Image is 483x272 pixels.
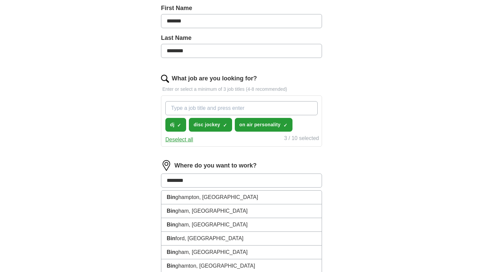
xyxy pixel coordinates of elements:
span: on air personality [239,121,281,128]
strong: Bin [167,194,175,200]
button: on air personality✓ [235,118,292,132]
li: gham, [GEOGRAPHIC_DATA] [161,246,322,259]
img: search.png [161,75,169,83]
li: ghampton, [GEOGRAPHIC_DATA] [161,191,322,204]
span: disc jockey [194,121,220,128]
button: disc jockey✓ [189,118,232,132]
button: Deselect all [165,136,193,144]
label: Last Name [161,33,322,43]
label: What job are you looking for? [172,74,257,83]
label: Where do you want to work? [174,161,257,170]
strong: Bin [167,222,175,227]
li: ford, [GEOGRAPHIC_DATA] [161,232,322,246]
strong: Bin [167,208,175,214]
li: gham, [GEOGRAPHIC_DATA] [161,218,322,232]
strong: Bin [167,235,175,241]
span: ✓ [177,123,181,128]
span: ✓ [283,123,287,128]
input: Type a job title and press enter [165,101,318,115]
label: First Name [161,4,322,13]
span: ✓ [223,123,227,128]
img: location.png [161,160,172,171]
div: 3 / 10 selected [284,134,319,144]
button: dj✓ [165,118,186,132]
strong: Bin [167,263,175,269]
span: dj [170,121,174,128]
li: gham, [GEOGRAPHIC_DATA] [161,204,322,218]
strong: Bin [167,249,175,255]
p: Enter or select a minimum of 3 job titles (4-8 recommended) [161,86,322,93]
